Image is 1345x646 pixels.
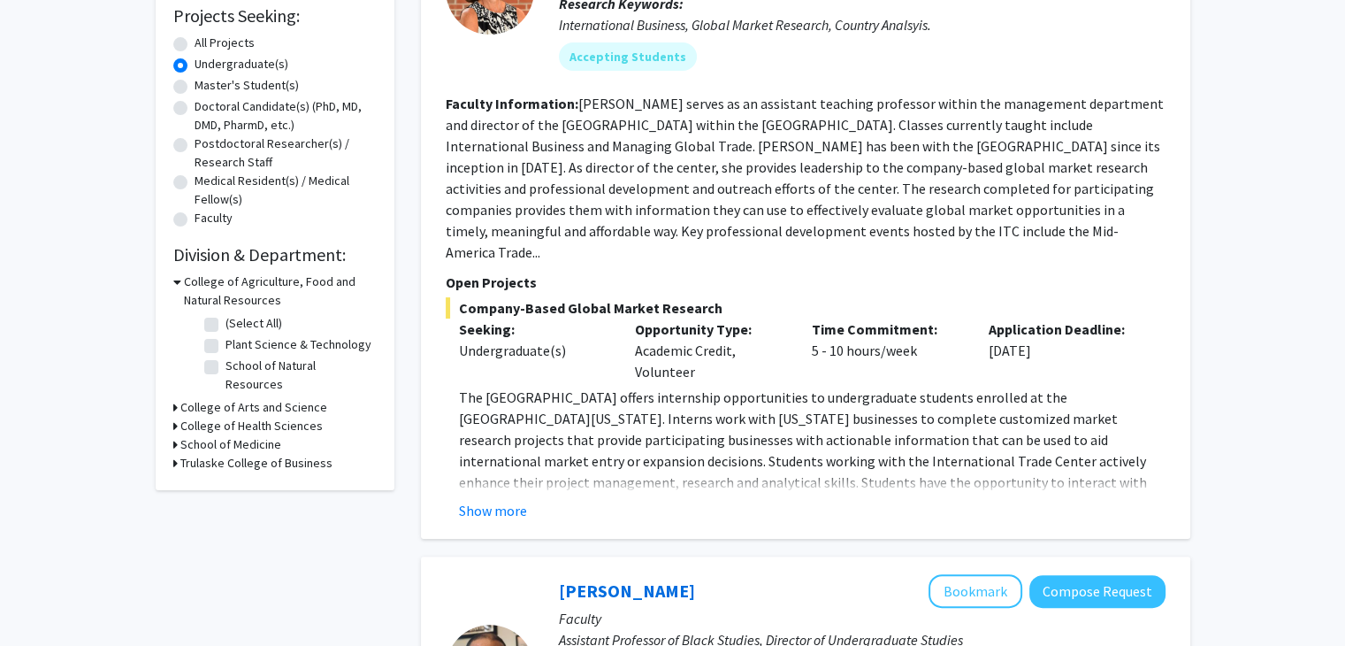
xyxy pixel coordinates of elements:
div: International Business, Global Market Research, Country Analsyis. [559,14,1165,35]
p: Time Commitment: [812,319,962,340]
h3: Trulaske College of Business [180,454,332,473]
div: 5 - 10 hours/week [799,319,975,382]
button: Compose Request to Willie Mack [1029,575,1165,608]
button: Show more [459,500,527,521]
p: The [GEOGRAPHIC_DATA] offers internship opportunities to undergraduate students enrolled at the [... [459,387,1165,514]
label: Postdoctoral Researcher(s) / Research Staff [195,135,377,172]
p: Faculty [559,608,1165,629]
p: Open Projects [446,272,1165,293]
p: Application Deadline: [989,319,1139,340]
p: Seeking: [459,319,609,340]
div: Academic Credit, Volunteer [622,319,799,382]
h3: College of Health Sciences [180,417,323,435]
label: Medical Resident(s) / Medical Fellow(s) [195,172,377,209]
h3: College of Agriculture, Food and Natural Resources [184,273,377,310]
b: Faculty Information: [446,95,578,112]
label: Plant Science & Technology [225,335,371,354]
p: Opportunity Type: [635,319,785,340]
h2: Projects Seeking: [173,5,377,27]
span: Company-Based Global Market Research [446,297,1165,319]
label: All Projects [195,34,255,52]
a: [PERSON_NAME] [559,580,695,602]
h2: Division & Department: [173,244,377,265]
div: [DATE] [975,319,1152,382]
label: Faculty [195,209,233,227]
h3: School of Medicine [180,435,281,454]
label: Undergraduate(s) [195,55,288,73]
fg-read-more: [PERSON_NAME] serves as an assistant teaching professor within the management department and dire... [446,95,1164,261]
label: Master's Student(s) [195,76,299,95]
iframe: Chat [13,566,75,633]
label: (Select All) [225,314,282,333]
label: School of Natural Resources [225,357,372,394]
div: Undergraduate(s) [459,340,609,361]
button: Add Willie Mack to Bookmarks [929,574,1022,608]
mat-chip: Accepting Students [559,42,697,71]
h3: College of Arts and Science [180,398,327,417]
label: Doctoral Candidate(s) (PhD, MD, DMD, PharmD, etc.) [195,97,377,135]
